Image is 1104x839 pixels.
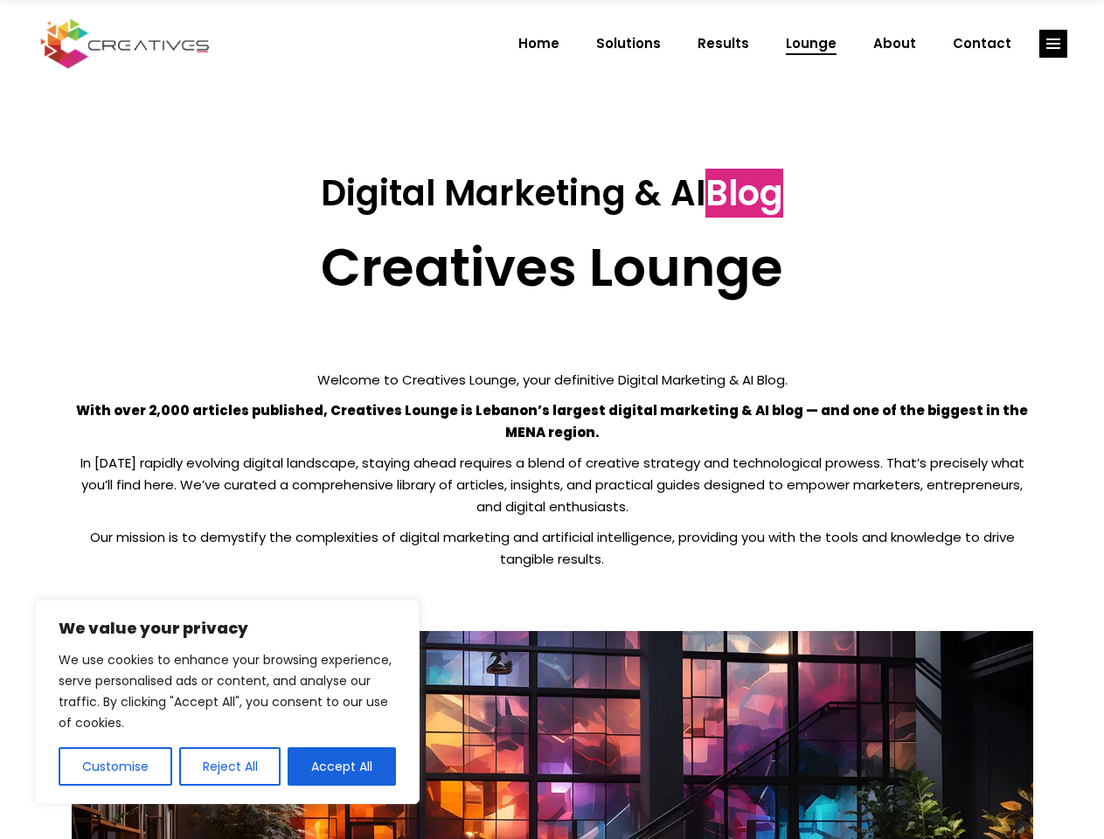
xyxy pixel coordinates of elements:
[855,21,934,66] a: About
[59,618,396,639] p: We value your privacy
[1039,30,1067,58] a: link
[288,747,396,786] button: Accept All
[59,747,172,786] button: Customise
[873,21,916,66] span: About
[679,21,767,66] a: Results
[35,600,420,804] div: We value your privacy
[179,747,281,786] button: Reject All
[767,21,855,66] a: Lounge
[578,21,679,66] a: Solutions
[705,169,783,218] span: Blog
[934,21,1030,66] a: Contact
[72,452,1033,517] p: In [DATE] rapidly evolving digital landscape, staying ahead requires a blend of creative strategy...
[698,21,749,66] span: Results
[72,172,1033,214] h3: Digital Marketing & AI
[59,649,396,733] p: We use cookies to enhance your browsing experience, serve personalised ads or content, and analys...
[518,21,559,66] span: Home
[37,17,213,71] img: Creatives
[72,369,1033,391] p: Welcome to Creatives Lounge, your definitive Digital Marketing & AI Blog.
[76,401,1028,441] strong: With over 2,000 articles published, Creatives Lounge is Lebanon’s largest digital marketing & AI ...
[786,21,837,66] span: Lounge
[72,236,1033,299] h2: Creatives Lounge
[500,21,578,66] a: Home
[596,21,661,66] span: Solutions
[953,21,1011,66] span: Contact
[72,526,1033,570] p: Our mission is to demystify the complexities of digital marketing and artificial intelligence, pr...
